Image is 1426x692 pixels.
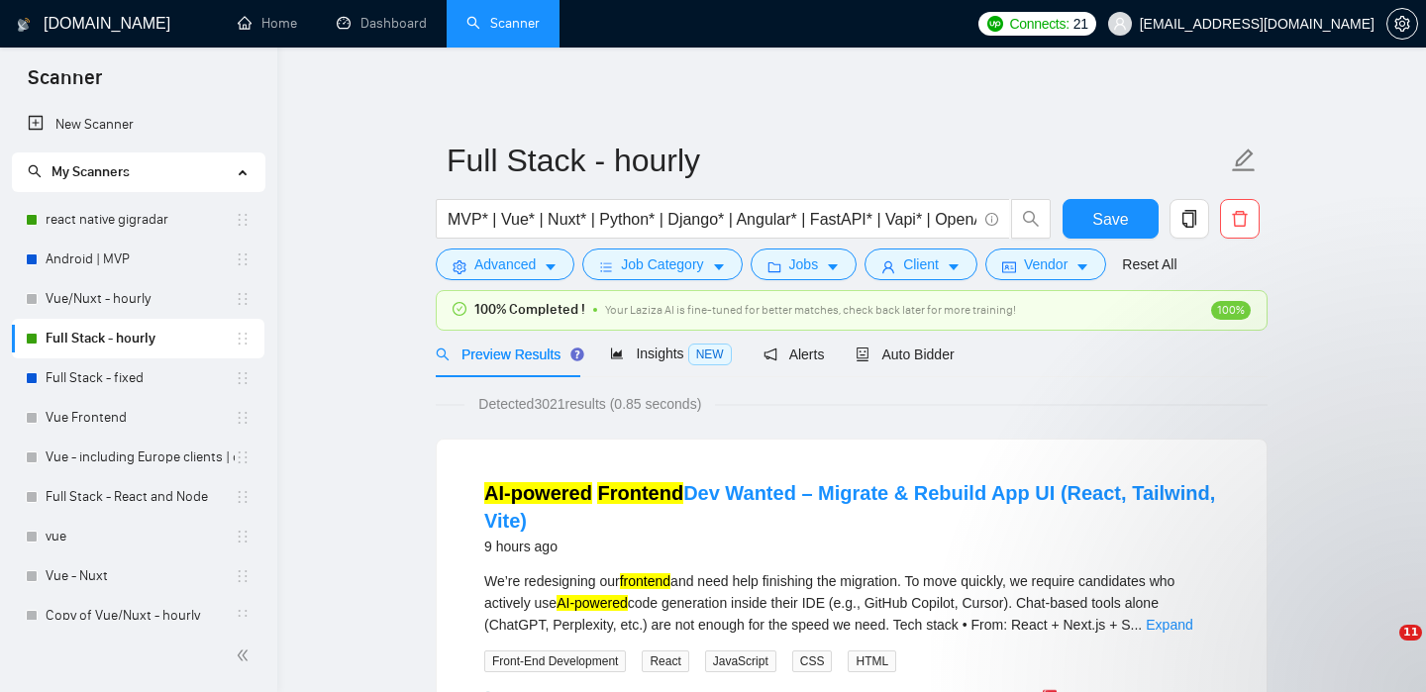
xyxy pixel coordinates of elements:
[1359,625,1406,672] iframe: Intercom live chat
[474,253,536,275] span: Advanced
[1387,16,1417,32] span: setting
[1073,13,1088,35] span: 21
[1063,199,1159,239] button: Save
[1122,253,1176,275] a: Reset All
[826,259,840,274] span: caret-down
[568,346,586,363] div: Tooltip anchor
[985,213,998,226] span: info-circle
[856,346,954,362] span: Auto Bidder
[621,253,703,275] span: Job Category
[12,556,264,596] li: Vue - Nuxt
[337,15,427,32] a: dashboardDashboard
[688,344,732,365] span: NEW
[46,477,235,517] a: Full Stack - React and Node
[235,529,251,544] span: holder
[947,259,961,274] span: caret-down
[51,163,130,180] span: My Scanners
[1171,210,1208,228] span: copy
[453,259,466,274] span: setting
[12,105,264,145] li: New Scanner
[453,302,466,316] span: check-circle
[235,489,251,505] span: holder
[474,299,585,321] span: 100% Completed !
[12,398,264,438] li: Vue Frontend
[599,259,613,274] span: bars
[1170,199,1209,239] button: copy
[235,331,251,346] span: holder
[1009,13,1069,35] span: Connects:
[789,253,819,275] span: Jobs
[903,253,939,275] span: Client
[46,596,235,636] a: Copy of Vue/Nuxt - hourly
[642,650,688,672] span: React
[1011,199,1051,239] button: search
[12,200,264,240] li: react native gigradar
[46,358,235,398] a: Full Stack - fixed
[447,136,1227,185] input: Scanner name...
[1221,210,1259,228] span: delete
[620,573,670,589] mark: frontend
[484,570,1219,636] div: We’re redesigning our and need help finishing the migration. To move quickly, we require candidat...
[484,650,626,672] span: Front-End Development
[1002,259,1016,274] span: idcard
[235,608,251,624] span: holder
[466,15,540,32] a: searchScanner
[597,482,683,504] mark: Frontend
[764,346,825,362] span: Alerts
[751,248,858,280] button: folderJobscaret-down
[1113,17,1127,31] span: user
[238,15,297,32] a: homeHome
[557,595,628,611] mark: AI-powered
[865,248,977,280] button: userClientcaret-down
[12,240,264,279] li: Android | MVP
[610,346,731,361] span: Insights
[236,645,255,665] span: double-left
[582,248,742,280] button: barsJob Categorycaret-down
[235,212,251,228] span: holder
[235,568,251,584] span: holder
[705,650,776,672] span: JavaScript
[28,105,249,145] a: New Scanner
[12,63,118,105] span: Scanner
[987,16,1003,32] img: upwork-logo.png
[764,347,777,361] span: notification
[46,398,235,438] a: Vue Frontend
[848,650,896,672] span: HTML
[605,303,1016,317] span: Your Laziza AI is fine-tuned for better matches, check back later for more training!
[484,535,1219,558] div: 9 hours ago
[12,319,264,358] li: Full Stack - hourly
[28,163,130,180] span: My Scanners
[1075,259,1089,274] span: caret-down
[436,346,578,362] span: Preview Results
[12,438,264,477] li: Vue - including Europe clients | only search title
[881,259,895,274] span: user
[484,482,592,504] mark: AI-powered
[235,251,251,267] span: holder
[46,556,235,596] a: Vue - Nuxt
[46,438,235,477] a: Vue - including Europe clients | only search title
[235,291,251,307] span: holder
[1231,148,1257,173] span: edit
[235,410,251,426] span: holder
[464,393,715,415] span: Detected 3021 results (0.85 seconds)
[448,207,976,232] input: Search Freelance Jobs...
[1211,301,1251,320] span: 100%
[1399,625,1422,641] span: 11
[12,477,264,517] li: Full Stack - React and Node
[1386,8,1418,40] button: setting
[484,482,1215,532] a: AI-powered FrontendDev Wanted – Migrate & Rebuild App UI (React, Tailwind, Vite)
[12,279,264,319] li: Vue/Nuxt - hourly
[1220,199,1260,239] button: delete
[235,370,251,386] span: holder
[544,259,558,274] span: caret-down
[12,596,264,636] li: Copy of Vue/Nuxt - hourly
[17,9,31,41] img: logo
[610,346,624,360] span: area-chart
[12,517,264,556] li: vue
[12,358,264,398] li: Full Stack - fixed
[985,248,1106,280] button: idcardVendorcaret-down
[792,650,833,672] span: CSS
[46,279,235,319] a: Vue/Nuxt - hourly
[1024,253,1068,275] span: Vendor
[46,319,235,358] a: Full Stack - hourly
